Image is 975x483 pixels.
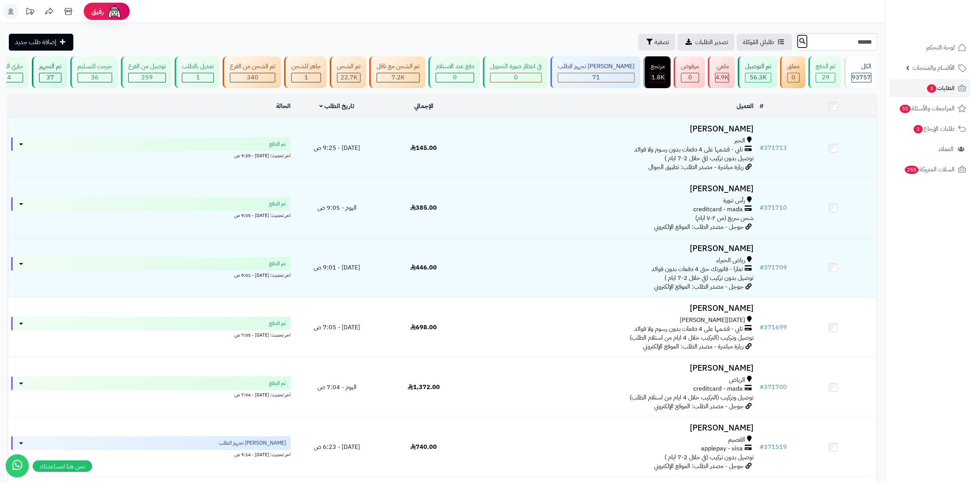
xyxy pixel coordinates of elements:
[107,4,122,19] img: ai-face.png
[695,38,728,47] span: تصدير الطلبات
[788,73,799,82] div: 0
[129,73,165,82] div: 259
[890,99,970,118] a: المراجعات والأسئلة55
[651,265,743,274] span: تمارا - فاتورتك حتى 4 دفعات بدون فوائد
[843,56,879,88] a: الكل93757
[30,56,69,88] a: تم التجهيز 37
[693,384,743,393] span: creditcard - mada
[119,56,173,88] a: توصيل من الفرع 259
[340,73,357,82] span: 22.7K
[728,435,745,444] span: القصيم
[734,136,745,145] span: الخبر
[664,154,754,163] span: توصيل بدون تركيب (في خلال 2-7 ايام )
[651,73,664,82] div: 1797
[664,273,754,283] span: توصيل بدون تركيب (في خلال 2-7 ايام )
[654,462,744,471] span: جوجل - مصدر الطلب: الموقع الإلكتروني
[337,73,360,82] div: 22680
[558,73,634,82] div: 71
[78,62,112,71] div: خرجت للتسليم
[40,73,61,82] div: 37
[648,163,744,172] span: زيارة مباشرة - مصدر الطلب: تطبيق الجوال
[392,73,405,82] span: 7.2K
[269,260,286,268] span: تم الدفع
[9,34,73,51] a: إضافة طلب جديد
[314,442,360,452] span: [DATE] - 6:23 ص
[695,214,754,223] span: شحن سريع (من ٢-٧ ايام)
[314,263,360,272] span: [DATE] - 9:01 ص
[743,38,774,47] span: طلباتي المُوكلة
[905,166,919,174] span: 255
[276,102,291,111] a: الحالة
[716,256,745,265] span: رياض الخبراء
[729,376,745,384] span: الرياض
[368,56,427,88] a: تم الشحن مع ناقل 7.2K
[314,143,360,153] span: [DATE] - 9:25 ص
[39,62,61,71] div: تم التجهيز
[723,196,745,205] span: رأس تنورة
[807,56,843,88] a: تم الدفع 29
[592,73,600,82] span: 71
[927,84,936,93] span: 3
[851,62,871,71] div: الكل
[269,379,286,387] span: تم الدفع
[651,73,664,82] span: 1.8K
[890,38,970,57] a: لوحة التحكم
[317,383,357,392] span: اليوم - 7:04 ص
[292,73,321,82] div: 1
[491,73,541,82] div: 0
[693,205,743,214] span: creditcard - mada
[7,73,11,82] span: 4
[890,140,970,158] a: العملاء
[912,62,955,73] span: الأقسام والمنتجات
[436,62,474,71] div: دفع عند الاستلام
[737,102,754,111] a: العميل
[678,34,734,51] a: تصدير الطلبات
[745,73,771,82] div: 56333
[69,56,119,88] a: خرجت للتسليم 36
[890,79,970,97] a: الطلبات3
[470,125,754,133] h3: [PERSON_NAME]
[91,7,104,16] span: رفيق
[923,21,968,38] img: logo-2.png
[46,73,54,82] span: 37
[904,164,955,175] span: السلات المتروكة
[453,73,457,82] span: 0
[78,73,112,82] div: 36
[760,442,764,452] span: #
[701,444,743,453] span: applepay - visa
[792,73,795,82] span: 0
[822,73,830,82] span: 29
[760,143,764,153] span: #
[319,102,354,111] a: تاريخ الطلب
[651,62,665,71] div: مرتجع
[681,73,699,82] div: 0
[219,439,286,447] span: [PERSON_NAME] تجهيز الطلب
[230,73,275,82] div: 340
[470,304,754,313] h3: [PERSON_NAME]
[760,383,787,392] a: #371700
[11,271,291,279] div: اخر تحديث: [DATE] - 9:01 ص
[230,62,275,71] div: تم الشحن من الفرع
[642,56,672,88] a: مرتجع 1.8K
[816,73,835,82] div: 29
[654,282,744,291] span: جوجل - مصدر الطلب: الموقع الإلكتروني
[914,125,923,133] span: 3
[337,62,360,71] div: تم الشحن
[221,56,283,88] a: تم الشحن من الفرع 340
[760,102,763,111] a: #
[128,62,166,71] div: توصيل من الفرع
[11,450,291,458] div: اخر تحديث: [DATE] - 9:14 ص
[408,383,440,392] span: 1,372.00
[654,222,744,232] span: جوجل - مصدر الطلب: الموقع الإلكتروني
[269,200,286,208] span: تم الدفع
[634,325,743,333] span: تابي - قسّمها على 4 دفعات بدون رسوم ولا فوائد
[926,83,955,94] span: الطلبات
[414,102,433,111] a: الإجمالي
[760,143,787,153] a: #371713
[706,56,736,88] a: ملغي 4.9K
[481,56,549,88] a: في انتظار صورة التحويل 0
[760,442,787,452] a: #371519
[745,62,771,71] div: تم التوصيل
[760,263,764,272] span: #
[664,453,754,462] span: توصيل بدون تركيب (في خلال 2-7 ايام )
